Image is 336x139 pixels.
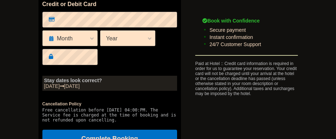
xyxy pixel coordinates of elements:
span: Paid at Hotel :: Credit card information is required in order for us to guarantee your reservatio... [195,61,297,96]
li: 24/7 Customer Support [202,41,291,48]
li: Secure payment [202,26,291,34]
span: Month [43,33,97,45]
b: Book with Confidence [202,18,291,24]
pre: Free cancellation before [DATE] 04:00:PM. The Service fee is charged at the time of booking and i... [42,108,177,123]
b: Stay dates look correct? [44,78,102,83]
b: Cancellation Policy [42,101,177,106]
span: Year [100,33,155,45]
span: [DATE] [DATE] [44,83,175,89]
li: Instant confirmation [202,34,291,41]
span: Credit or Debit Card [42,1,97,7]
